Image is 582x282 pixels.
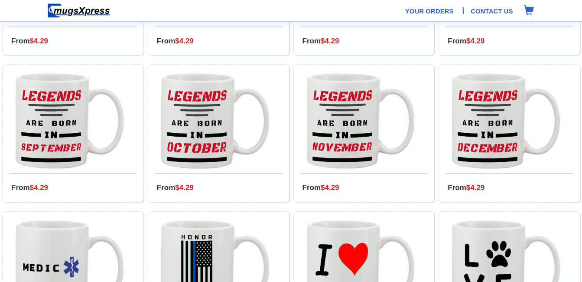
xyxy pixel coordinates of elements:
span: From [157,36,194,46]
img: mugsexpress logo [47,3,111,18]
span: $4.29 [466,184,485,192]
img: Legends are Born in September [16,73,124,169]
a: Home [44,7,114,13]
span: $4.29 [466,37,485,45]
a: Contact Us [471,7,513,16]
img: Legends are Born in December [452,73,560,169]
img: Legends are Born in October [161,73,269,169]
span: From [448,36,484,46]
span: | [462,5,465,16]
span: $4.29 [30,184,49,192]
span: From [11,36,48,46]
span: From [302,183,339,193]
span: $4.29 [175,184,194,192]
span: $4.29 [321,184,339,192]
span: $4.29 [321,37,339,45]
span: From [11,183,48,193]
span: From [302,36,339,46]
a: Your Orders [405,7,454,16]
span: From [157,183,194,193]
img: Legends are Born in November [307,73,415,169]
span: From [448,183,484,193]
span: $4.29 [175,37,194,45]
span: $4.29 [30,37,49,45]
